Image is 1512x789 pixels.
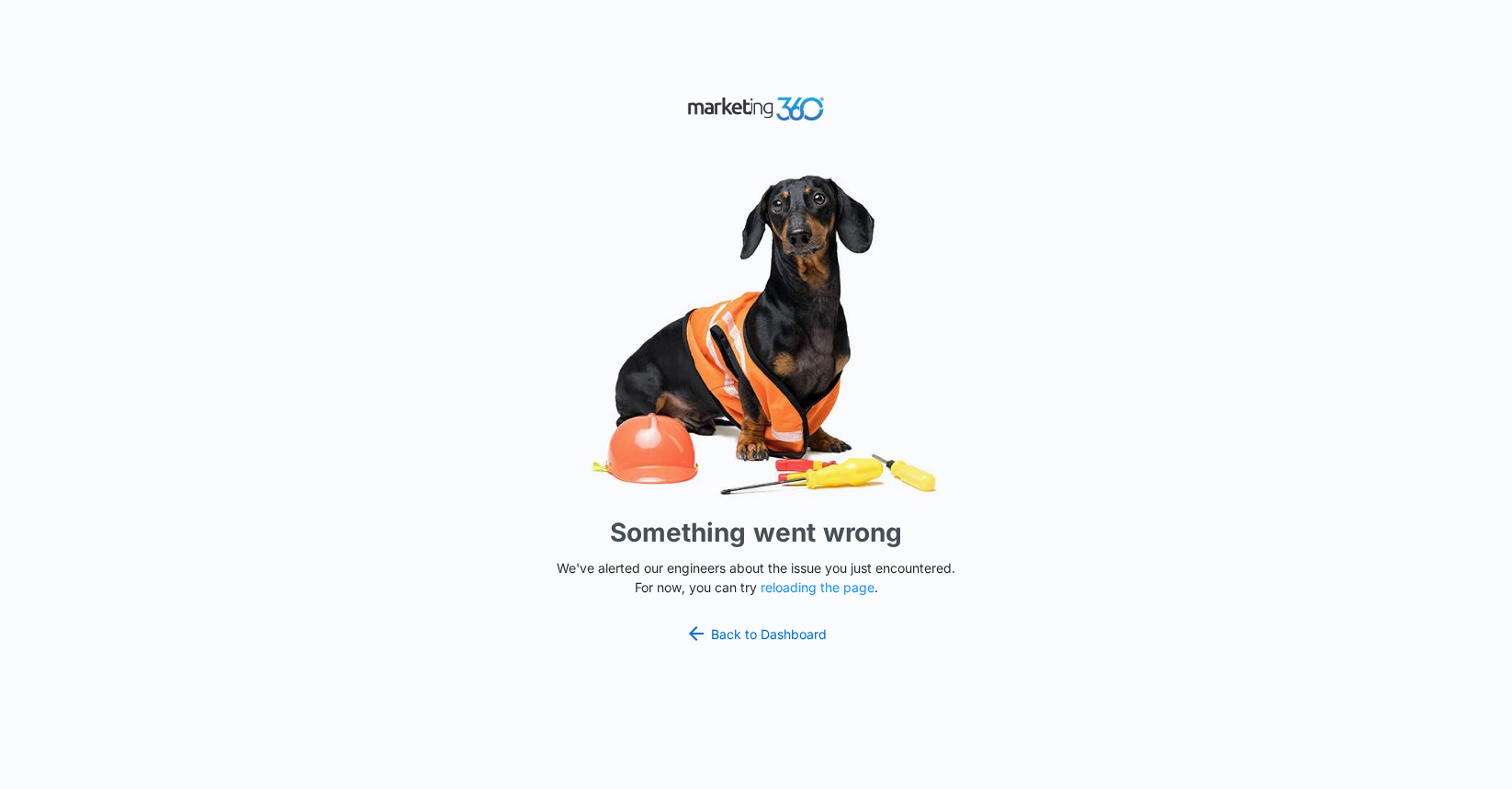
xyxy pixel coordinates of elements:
img: Marketing 360 Logo [687,93,825,125]
img: Sad Dog [480,164,1032,507]
h1: Something went wrong [610,513,902,552]
p: We've alerted our engineers about the issue you just encountered. For now, you can try . [549,558,963,597]
button: reloading the page [761,580,874,595]
a: Back to Dashboard [685,623,827,645]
